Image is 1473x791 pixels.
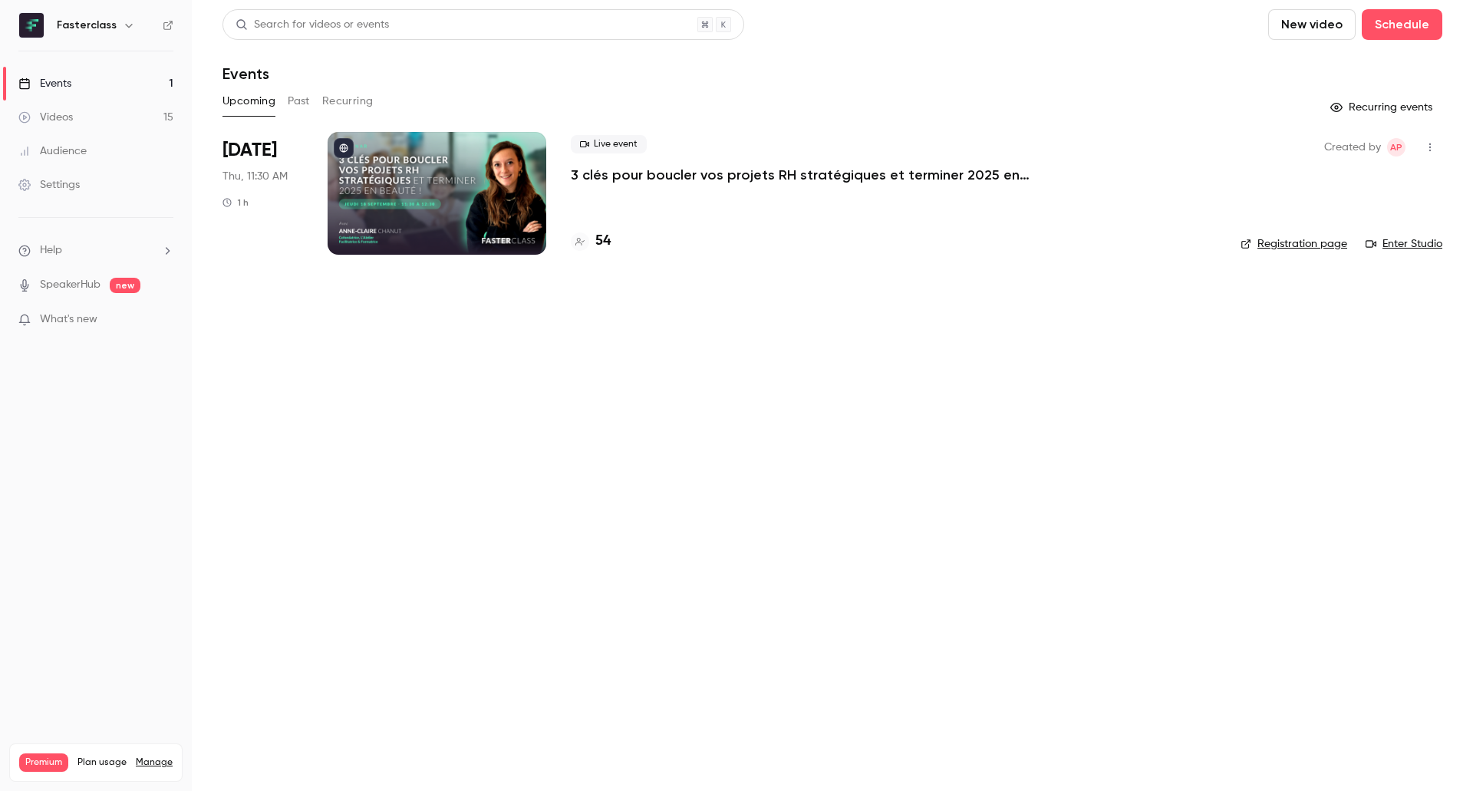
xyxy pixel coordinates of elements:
iframe: Noticeable Trigger [155,313,173,327]
span: What's new [40,311,97,328]
span: AP [1390,138,1402,157]
a: 54 [571,231,611,252]
button: Upcoming [222,89,275,114]
div: Events [18,76,71,91]
div: 1 h [222,196,249,209]
a: Enter Studio [1366,236,1442,252]
span: Help [40,242,62,259]
a: Registration page [1241,236,1347,252]
button: Recurring [322,89,374,114]
h6: Fasterclass [57,18,117,33]
div: Audience [18,143,87,159]
span: Amory Panné [1387,138,1405,157]
div: Settings [18,177,80,193]
span: Created by [1324,138,1381,157]
span: [DATE] [222,138,277,163]
img: Fasterclass [19,13,44,38]
div: Search for videos or events [236,17,389,33]
a: SpeakerHub [40,277,101,293]
span: Plan usage [77,756,127,769]
span: Thu, 11:30 AM [222,169,288,184]
h1: Events [222,64,269,83]
h4: 54 [595,231,611,252]
span: Premium [19,753,68,772]
button: New video [1268,9,1356,40]
button: Past [288,89,310,114]
li: help-dropdown-opener [18,242,173,259]
button: Schedule [1362,9,1442,40]
div: Sep 18 Thu, 11:30 AM (Europe/Paris) [222,132,303,255]
a: Manage [136,756,173,769]
span: Live event [571,135,647,153]
a: 3 clés pour boucler vos projets RH stratégiques et terminer 2025 en beauté ! [571,166,1031,184]
div: Videos [18,110,73,125]
button: Recurring events [1323,95,1442,120]
span: new [110,278,140,293]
